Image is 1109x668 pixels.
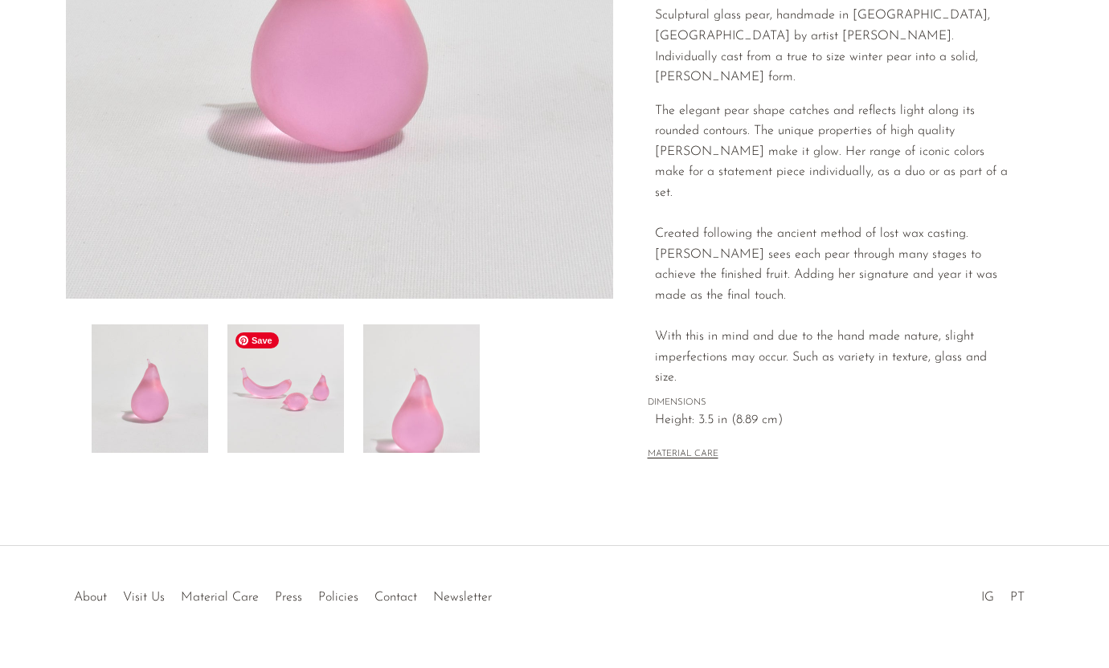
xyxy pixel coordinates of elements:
span: Height: 3.5 in (8.89 cm) [655,410,1009,431]
span: DIMENSIONS [648,396,1009,410]
div: Created following the ancient method of lost wax casting. [PERSON_NAME] sees each pear through ma... [655,204,1009,307]
div: With this in mind and due to the hand made nature, slight imperfections may occur. Such as variet... [655,307,1009,389]
ul: Quick links [66,578,500,609]
button: MATERIAL CARE [648,449,718,461]
a: PT [1010,591,1025,604]
div: The elegant pear shape catches and reflects light along its rounded contours. The unique properti... [655,101,1009,204]
img: Glass Pear in Pink [227,324,344,453]
img: Glass Pear in Pink [92,324,208,453]
a: Policies [318,591,358,604]
a: Press [275,591,302,604]
img: Glass Pear in Pink [363,324,480,453]
a: Visit Us [123,591,165,604]
p: Sculptural glass pear, handmade in [GEOGRAPHIC_DATA], [GEOGRAPHIC_DATA] by artist [PERSON_NAME]. ... [655,6,1009,88]
a: About [74,591,107,604]
a: Material Care [181,591,259,604]
a: IG [981,591,994,604]
span: Save [235,332,279,348]
ul: Social Medias [973,578,1033,609]
a: Contact [374,591,417,604]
